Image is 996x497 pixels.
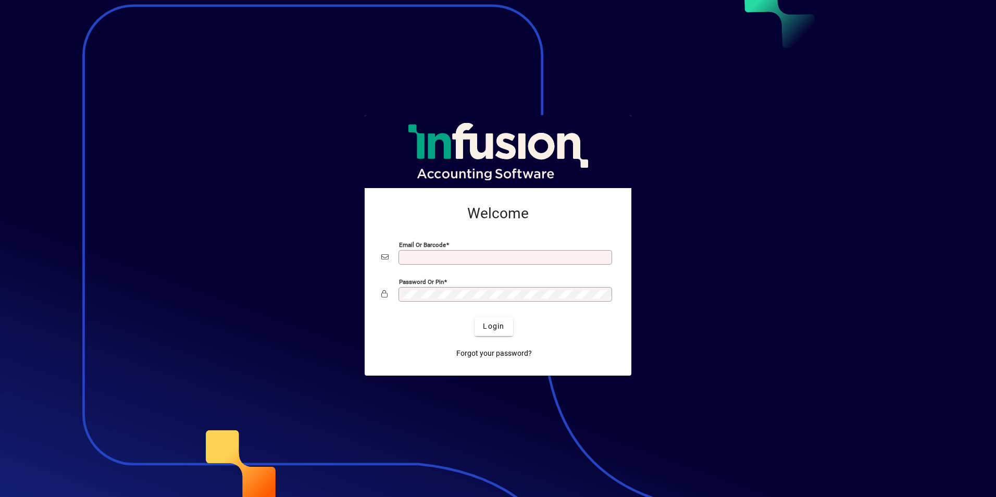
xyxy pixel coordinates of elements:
mat-label: Password or Pin [399,278,444,285]
mat-label: Email or Barcode [399,241,446,248]
a: Forgot your password? [452,344,536,363]
span: Forgot your password? [456,348,532,359]
h2: Welcome [381,205,615,222]
button: Login [475,317,513,336]
span: Login [483,321,504,332]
